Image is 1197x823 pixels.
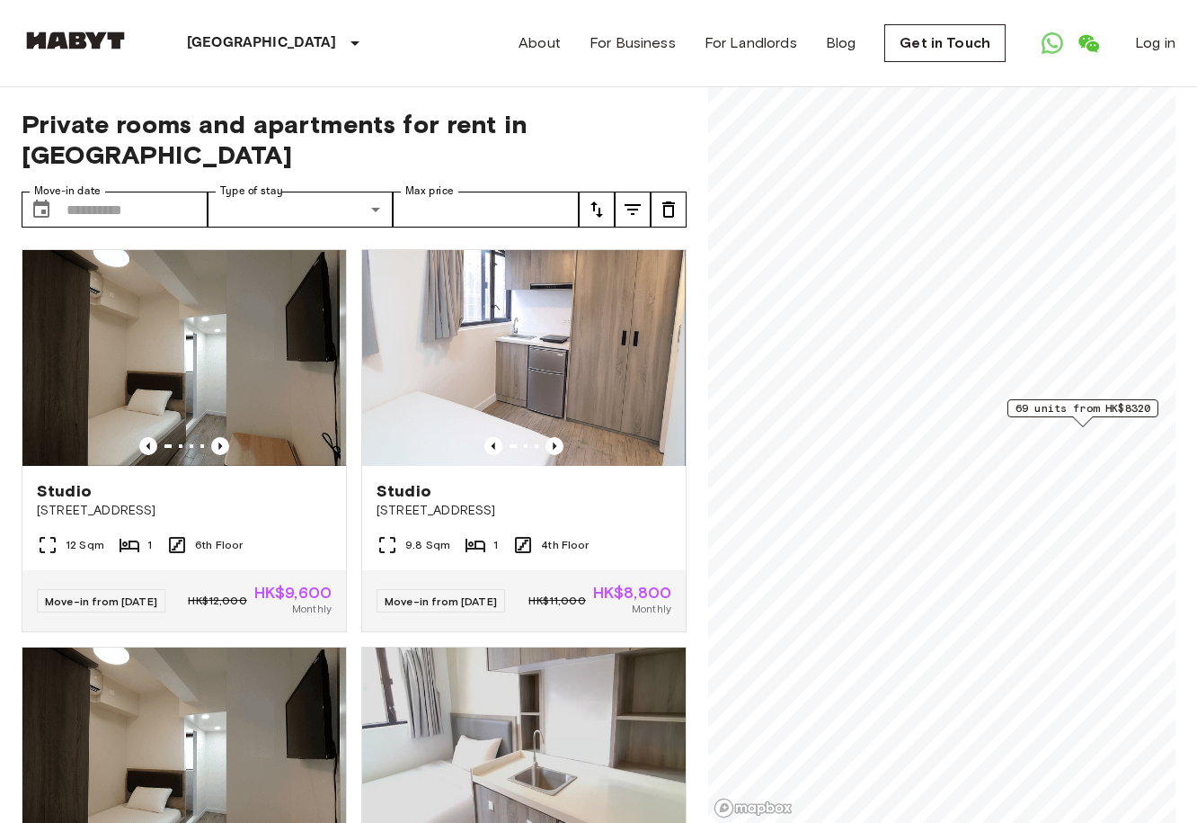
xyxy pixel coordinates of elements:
span: Monthly [292,601,332,617]
span: HK$12,000 [188,593,246,609]
img: Marketing picture of unit HK-01-067-021-01 [362,250,686,466]
button: tune [615,192,651,228]
button: Previous image [545,437,563,455]
label: Max price [405,183,454,199]
span: Private rooms and apartments for rent in [GEOGRAPHIC_DATA] [22,109,687,170]
a: Blog [826,32,856,54]
a: About [519,32,561,54]
button: Previous image [211,437,229,455]
span: Monthly [632,601,671,617]
a: Open WhatsApp [1034,25,1070,61]
span: [STREET_ADDRESS] [37,502,332,520]
a: For Business [590,32,676,54]
span: 1 [147,537,152,553]
img: Marketing picture of unit HK-01-067-028-01 [22,250,346,466]
img: Habyt [22,31,129,49]
span: HK$8,800 [593,585,671,601]
p: [GEOGRAPHIC_DATA] [187,32,337,54]
span: 4th Floor [541,537,589,553]
span: Move-in from [DATE] [385,595,497,608]
button: Choose date [23,192,59,228]
a: Marketing picture of unit HK-01-067-021-01Previous imagePrevious imageStudio[STREET_ADDRESS]9.8 S... [361,249,687,632]
a: Mapbox logo [714,798,793,819]
span: 12 Sqm [66,537,104,553]
span: HK$11,000 [528,593,585,609]
label: Move-in date [34,183,101,199]
button: tune [579,192,615,228]
span: [STREET_ADDRESS] [377,502,671,520]
span: HK$9,600 [254,585,332,601]
span: 69 units from HK$8320 [1015,400,1150,416]
span: 6th Floor [195,537,243,553]
a: Marketing picture of unit HK-01-067-028-01Previous imagePrevious imageStudio[STREET_ADDRESS]12 Sq... [22,249,347,632]
a: Log in [1135,32,1175,54]
label: Type of stay [220,183,283,199]
div: Map marker [1007,399,1158,427]
span: 9.8 Sqm [405,537,450,553]
a: Get in Touch [884,24,1006,62]
span: 1 [493,537,498,553]
button: Previous image [484,437,502,455]
button: Previous image [139,437,157,455]
a: Open WeChat [1070,25,1106,61]
span: Studio [377,480,431,502]
button: tune [651,192,687,228]
span: Move-in from [DATE] [45,595,157,608]
span: Studio [37,480,92,502]
a: For Landlords [705,32,797,54]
